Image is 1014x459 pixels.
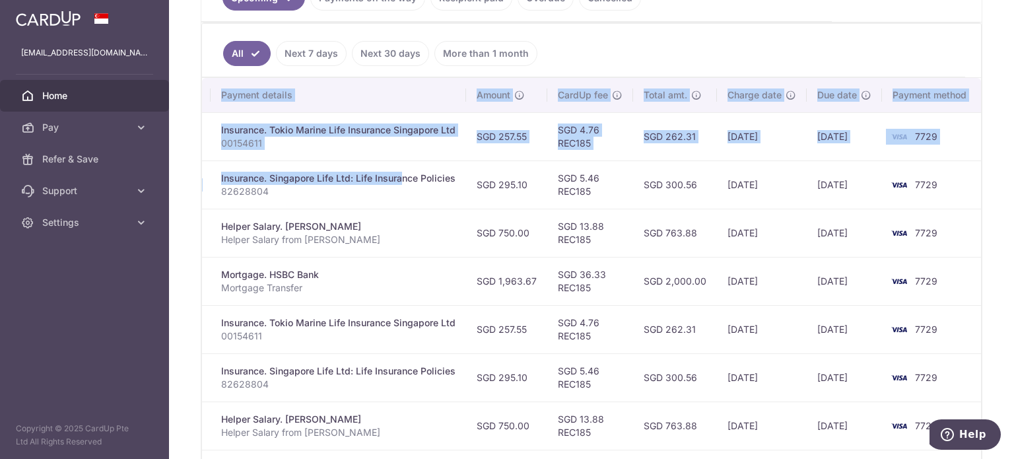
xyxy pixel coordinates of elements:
[915,420,937,431] span: 7729
[352,41,429,66] a: Next 30 days
[717,112,807,160] td: [DATE]
[276,41,347,66] a: Next 7 days
[466,112,547,160] td: SGD 257.55
[221,185,456,198] p: 82628804
[717,353,807,402] td: [DATE]
[886,418,912,434] img: Bank Card
[221,268,456,281] div: Mortgage. HSBC Bank
[644,88,687,102] span: Total amt.
[886,273,912,289] img: Bank Card
[547,112,633,160] td: SGD 4.76 REC185
[221,137,456,150] p: 00154611
[633,160,717,209] td: SGD 300.56
[886,225,912,241] img: Bank Card
[807,160,882,209] td: [DATE]
[915,179,937,190] span: 7729
[915,275,937,287] span: 7729
[727,88,782,102] span: Charge date
[477,88,510,102] span: Amount
[807,402,882,450] td: [DATE]
[21,46,148,59] p: [EMAIL_ADDRESS][DOMAIN_NAME]
[886,322,912,337] img: Bank Card
[558,88,608,102] span: CardUp fee
[717,305,807,353] td: [DATE]
[221,378,456,391] p: 82628804
[221,316,456,330] div: Insurance. Tokio Marine Life Insurance Singapore Ltd
[221,281,456,295] p: Mortgage Transfer
[547,160,633,209] td: SGD 5.46 REC185
[223,41,271,66] a: All
[211,78,466,112] th: Payment details
[807,257,882,305] td: [DATE]
[915,372,937,383] span: 7729
[547,305,633,353] td: SGD 4.76 REC185
[547,353,633,402] td: SGD 5.46 REC185
[807,209,882,257] td: [DATE]
[717,160,807,209] td: [DATE]
[466,257,547,305] td: SGD 1,963.67
[817,88,857,102] span: Due date
[633,112,717,160] td: SGD 262.31
[221,220,456,233] div: Helper Salary. [PERSON_NAME]
[717,402,807,450] td: [DATE]
[915,131,937,142] span: 7729
[717,257,807,305] td: [DATE]
[434,41,537,66] a: More than 1 month
[221,365,456,378] div: Insurance. Singapore Life Ltd: Life Insurance Policies
[42,184,129,197] span: Support
[466,209,547,257] td: SGD 750.00
[547,402,633,450] td: SGD 13.88 REC185
[221,124,456,137] div: Insurance. Tokio Marine Life Insurance Singapore Ltd
[886,370,912,386] img: Bank Card
[16,11,81,26] img: CardUp
[42,216,129,229] span: Settings
[886,129,912,145] img: Bank Card
[929,419,1001,452] iframe: Opens a widget where you can find more information
[466,305,547,353] td: SGD 257.55
[466,160,547,209] td: SGD 295.10
[915,324,937,335] span: 7729
[633,257,717,305] td: SGD 2,000.00
[466,353,547,402] td: SGD 295.10
[466,402,547,450] td: SGD 750.00
[221,413,456,426] div: Helper Salary. [PERSON_NAME]
[633,353,717,402] td: SGD 300.56
[42,153,129,166] span: Refer & Save
[42,89,129,102] span: Home
[717,209,807,257] td: [DATE]
[221,172,456,185] div: Insurance. Singapore Life Ltd: Life Insurance Policies
[221,426,456,439] p: Helper Salary from [PERSON_NAME]
[807,353,882,402] td: [DATE]
[42,121,129,134] span: Pay
[633,209,717,257] td: SGD 763.88
[915,227,937,238] span: 7729
[221,330,456,343] p: 00154611
[882,78,982,112] th: Payment method
[221,233,456,246] p: Helper Salary from [PERSON_NAME]
[633,402,717,450] td: SGD 763.88
[547,257,633,305] td: SGD 36.33 REC185
[547,209,633,257] td: SGD 13.88 REC185
[807,112,882,160] td: [DATE]
[633,305,717,353] td: SGD 262.31
[886,177,912,193] img: Bank Card
[807,305,882,353] td: [DATE]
